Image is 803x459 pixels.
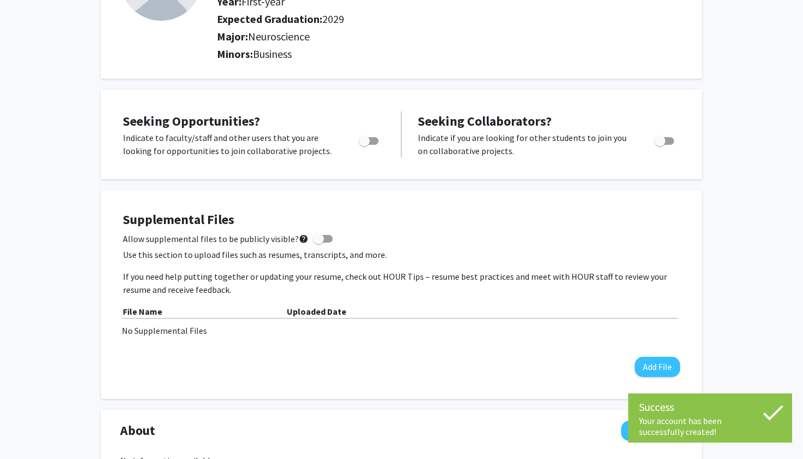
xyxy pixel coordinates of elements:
h2: Expected Graduation: [217,13,622,26]
h2: Major: [217,30,683,43]
h4: Supplemental Files [123,212,680,228]
button: Edit About [621,421,683,441]
div: No Supplemental Files [122,324,681,337]
mat-icon: help [299,232,309,245]
span: Allow supplemental files to be publicly visible? [123,232,309,245]
div: Toggle [355,131,385,148]
span: Business [253,47,292,61]
p: Indicate if you are looking for other students to join you on collaborative projects. [418,131,634,157]
span: Neuroscience [248,30,310,43]
p: Use this section to upload files such as resumes, transcripts, and more. [123,248,680,261]
div: Success [639,399,781,415]
p: Indicate to faculty/staff and other users that you are looking for opportunities to join collabor... [123,131,338,157]
b: Uploaded Date [287,306,346,317]
p: If you need help putting together or updating your resume, check out HOUR Tips – resume best prac... [123,270,680,296]
div: Toggle [650,131,680,148]
button: Add File [635,357,680,377]
span: 2029 [322,12,344,26]
b: File Name [123,306,162,317]
span: Seeking Collaborators? [418,113,552,130]
div: Your account has been successfully created! [639,415,781,437]
iframe: Chat [8,410,46,451]
span: Seeking Opportunities? [123,113,260,130]
h2: Minors: [217,48,683,61]
span: About [120,421,155,440]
